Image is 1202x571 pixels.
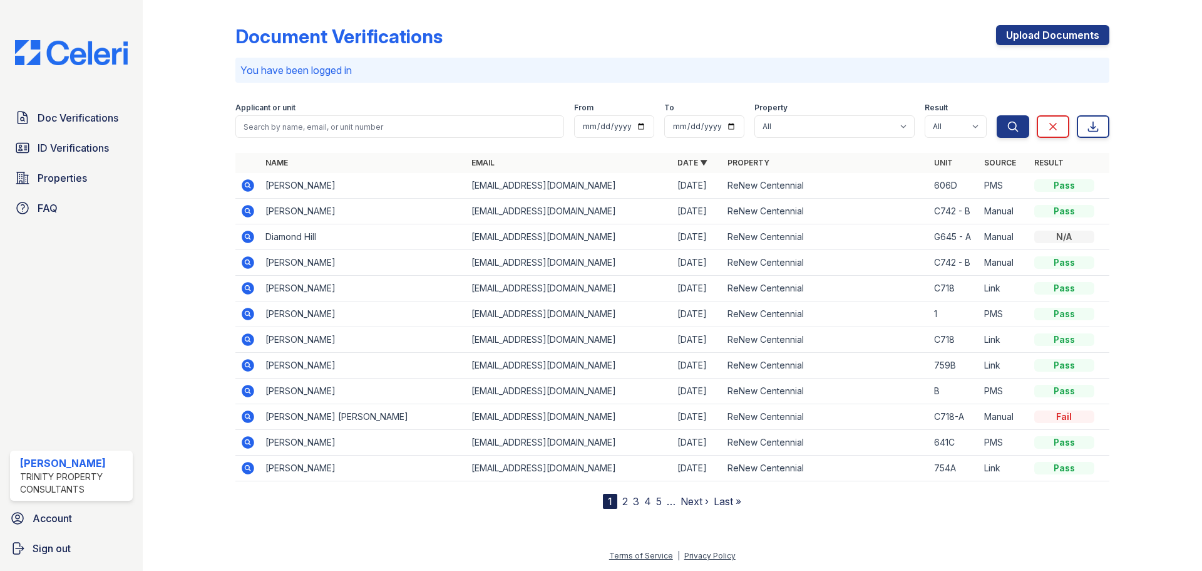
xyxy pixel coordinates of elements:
td: [PERSON_NAME] [260,353,466,379]
td: [EMAIL_ADDRESS][DOMAIN_NAME] [466,456,672,481]
span: Properties [38,170,87,186]
td: [EMAIL_ADDRESS][DOMAIN_NAME] [466,250,672,276]
span: Account [33,511,72,526]
td: C718 [929,327,979,353]
a: 3 [633,495,639,508]
label: Property [754,103,788,113]
div: 1 [603,494,617,509]
div: Pass [1034,359,1094,372]
td: ReNew Centennial [722,199,928,224]
td: Link [979,353,1029,379]
label: From [574,103,593,113]
div: Pass [1034,205,1094,217]
td: 759B [929,353,979,379]
td: [DATE] [672,276,722,301]
td: [PERSON_NAME] [260,173,466,199]
td: Manual [979,250,1029,276]
div: Pass [1034,179,1094,192]
div: Document Verifications [235,25,443,48]
td: PMS [979,379,1029,404]
td: Link [979,327,1029,353]
td: [DATE] [672,199,722,224]
td: [EMAIL_ADDRESS][DOMAIN_NAME] [466,379,672,404]
td: [PERSON_NAME] [260,456,466,481]
div: | [677,551,680,560]
div: Pass [1034,256,1094,269]
label: To [664,103,674,113]
a: Last » [714,495,741,508]
td: [DATE] [672,404,722,430]
td: C718-A [929,404,979,430]
td: ReNew Centennial [722,224,928,250]
span: Sign out [33,541,71,556]
input: Search by name, email, or unit number [235,115,564,138]
td: [DATE] [672,327,722,353]
td: ReNew Centennial [722,250,928,276]
td: [PERSON_NAME] [PERSON_NAME] [260,404,466,430]
a: ID Verifications [10,135,133,160]
td: ReNew Centennial [722,353,928,379]
a: Next › [681,495,709,508]
td: PMS [979,301,1029,327]
td: ReNew Centennial [722,276,928,301]
td: [EMAIL_ADDRESS][DOMAIN_NAME] [466,301,672,327]
a: Upload Documents [996,25,1109,45]
a: FAQ [10,196,133,221]
a: Unit [934,158,953,167]
span: … [667,494,675,509]
a: Account [5,506,138,531]
td: [PERSON_NAME] [260,327,466,353]
a: Doc Verifications [10,105,133,130]
td: [EMAIL_ADDRESS][DOMAIN_NAME] [466,404,672,430]
img: CE_Logo_Blue-a8612792a0a2168367f1c8372b55b34899dd931a85d93a1a3d3e32e68fde9ad4.png [5,40,138,65]
td: Link [979,456,1029,481]
td: 641C [929,430,979,456]
label: Applicant or unit [235,103,295,113]
td: [PERSON_NAME] [260,276,466,301]
td: 606D [929,173,979,199]
td: G645 - A [929,224,979,250]
td: [EMAIL_ADDRESS][DOMAIN_NAME] [466,327,672,353]
td: [DATE] [672,250,722,276]
td: ReNew Centennial [722,379,928,404]
td: B [929,379,979,404]
td: [EMAIL_ADDRESS][DOMAIN_NAME] [466,173,672,199]
td: Manual [979,224,1029,250]
span: FAQ [38,201,58,216]
div: Pass [1034,308,1094,320]
td: [EMAIL_ADDRESS][DOMAIN_NAME] [466,276,672,301]
td: C742 - B [929,199,979,224]
label: Result [925,103,948,113]
div: N/A [1034,231,1094,243]
td: 1 [929,301,979,327]
td: [DATE] [672,379,722,404]
td: [PERSON_NAME] [260,250,466,276]
td: C742 - B [929,250,979,276]
td: [EMAIL_ADDRESS][DOMAIN_NAME] [466,224,672,250]
div: Trinity Property Consultants [20,471,128,496]
td: Manual [979,199,1029,224]
td: Manual [979,404,1029,430]
td: [DATE] [672,456,722,481]
td: [DATE] [672,224,722,250]
a: Property [727,158,769,167]
a: 2 [622,495,628,508]
span: Doc Verifications [38,110,118,125]
div: Pass [1034,333,1094,346]
td: C718 [929,276,979,301]
td: [DATE] [672,430,722,456]
td: Diamond Hill [260,224,466,250]
a: Email [471,158,495,167]
td: ReNew Centennial [722,404,928,430]
a: Properties [10,165,133,191]
td: PMS [979,173,1029,199]
a: Source [984,158,1016,167]
a: Sign out [5,536,138,561]
a: Name [265,158,288,167]
td: [DATE] [672,173,722,199]
div: Pass [1034,282,1094,295]
td: [DATE] [672,353,722,379]
div: Pass [1034,436,1094,449]
td: [PERSON_NAME] [260,301,466,327]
